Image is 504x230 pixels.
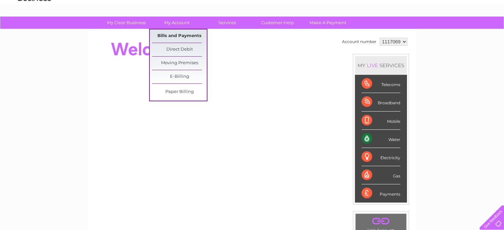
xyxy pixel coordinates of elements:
[149,17,204,29] a: My Account
[362,112,400,130] div: Mobile
[362,148,400,166] div: Electricity
[379,3,425,12] a: 0333 014 3131
[301,17,355,29] a: Make A Payment
[340,36,378,47] td: Account number
[250,17,305,29] a: Customer Help
[446,28,456,33] a: Blog
[362,93,400,111] div: Broadband
[152,85,207,99] a: Paper Billing
[18,17,51,37] img: logo.png
[362,184,400,202] div: Payments
[99,17,154,29] a: My Clear Business
[355,56,407,75] div: MY SERVICES
[387,28,400,33] a: Water
[152,43,207,56] a: Direct Debit
[362,75,400,93] div: Telecoms
[422,28,442,33] a: Telecoms
[152,70,207,83] a: E-Billing
[482,28,498,33] a: Log out
[460,28,476,33] a: Contact
[404,28,419,33] a: Energy
[200,17,254,29] a: Services
[362,166,400,184] div: Gas
[365,62,379,69] div: LIVE
[152,57,207,70] a: Moving Premises
[362,130,400,148] div: Water
[96,4,409,32] div: Clear Business is a trading name of Verastar Limited (registered in [GEOGRAPHIC_DATA] No. 3667643...
[152,29,207,43] a: Bills and Payments
[357,215,405,227] a: .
